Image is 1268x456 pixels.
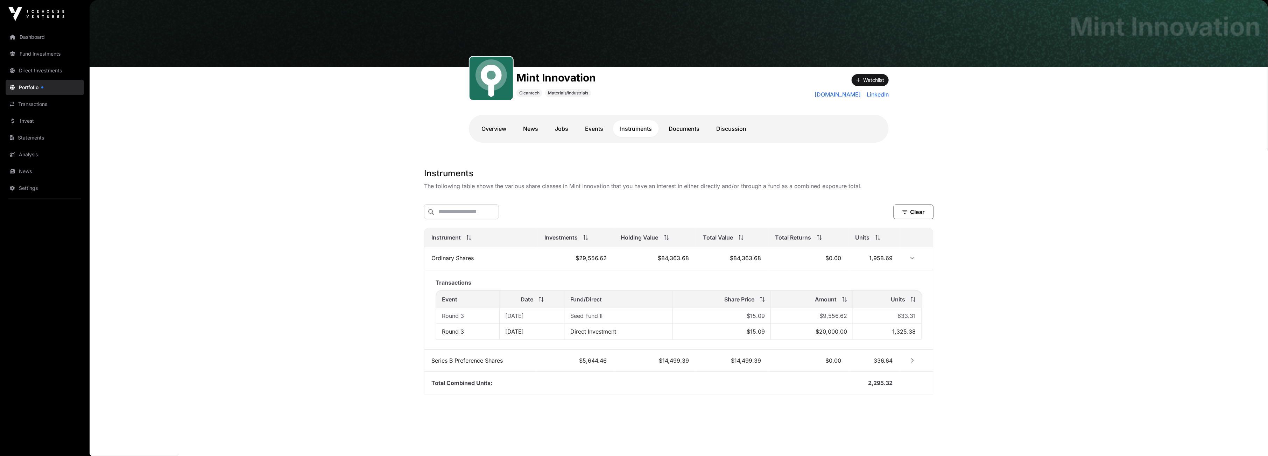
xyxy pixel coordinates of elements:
a: Invest [6,113,84,129]
span: Share Price [724,295,754,304]
span: Direct Investment [571,328,617,335]
nav: Tabs [474,120,883,137]
a: Direct Investments [6,63,84,78]
td: Series B Preference Shares [424,350,537,372]
td: $84,363.68 [696,247,768,269]
a: Settings [6,180,84,196]
span: $15.09 [747,312,765,319]
a: LinkedIn [864,90,889,99]
td: $29,556.62 [537,247,614,269]
p: The following table shows the various share classes in Mint Innovation that you have an interest ... [424,182,934,190]
td: Round 3 [436,308,500,324]
a: Analysis [6,147,84,162]
a: Statements [6,130,84,145]
span: Units [855,233,870,242]
a: Overview [474,120,513,137]
span: $15.09 [747,328,765,335]
a: News [6,164,84,179]
button: Clear [894,205,934,219]
td: [DATE] [500,308,565,324]
a: Fund Investments [6,46,84,62]
span: Holding Value [621,233,658,242]
button: Row Collapsed [907,355,918,366]
span: Instrument [431,233,461,242]
button: Watchlist [852,74,889,86]
span: 633.31 [897,312,916,319]
td: $5,644.46 [537,350,614,372]
a: Portfolio [6,80,84,95]
td: $14,499.39 [696,350,768,372]
span: Materials/Industrials [548,90,588,96]
td: Round 3 [436,324,500,340]
span: 336.64 [874,357,893,364]
h1: Mint Innovation [1070,14,1261,39]
a: Documents [662,120,706,137]
span: 1,325.38 [892,328,916,335]
span: 2,295.32 [868,379,893,386]
span: Units [891,295,905,304]
img: Icehouse Ventures Logo [8,7,64,21]
span: Total Combined Units: [431,379,492,386]
td: $0.00 [768,350,848,372]
img: Mint.svg [472,59,510,97]
iframe: Chat Widget [1233,422,1268,456]
span: 1,958.69 [869,255,893,262]
span: Amount [815,295,837,304]
td: Ordinary Shares [424,247,537,269]
span: Fund/Direct [571,295,602,304]
a: Seed Fund II [571,312,603,319]
td: $84,363.68 [614,247,696,269]
a: Events [578,120,610,137]
span: Cleantech [519,90,540,96]
span: Total Value [703,233,733,242]
td: $14,499.39 [614,350,696,372]
a: Dashboard [6,29,84,45]
td: $20,000.00 [771,324,853,340]
td: $0.00 [768,247,848,269]
h1: Mint Innovation [516,71,596,84]
a: Discussion [709,120,753,137]
span: Total Returns [775,233,811,242]
td: [DATE] [500,324,565,340]
a: News [516,120,545,137]
a: Transactions [6,97,84,112]
a: Jobs [548,120,575,137]
a: [DOMAIN_NAME] [815,90,861,99]
span: Event [442,295,457,304]
span: Transactions [436,279,471,286]
td: $9,556.62 [771,308,853,324]
span: Investments [544,233,578,242]
span: Date [521,295,533,304]
button: Row Expanded [907,252,918,264]
h1: Instruments [424,168,934,179]
a: Instruments [613,120,659,137]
